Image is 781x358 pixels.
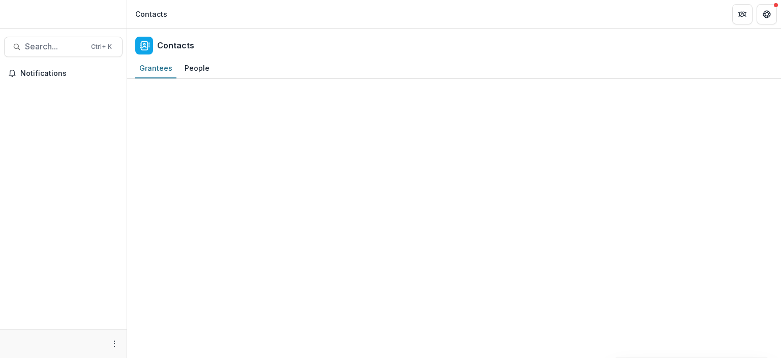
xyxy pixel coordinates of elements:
[135,9,167,19] div: Contacts
[157,41,194,50] h2: Contacts
[4,65,123,81] button: Notifications
[757,4,777,24] button: Get Help
[135,59,176,78] a: Grantees
[732,4,753,24] button: Partners
[135,61,176,75] div: Grantees
[131,7,171,21] nav: breadcrumb
[108,338,121,350] button: More
[20,69,118,78] span: Notifications
[89,41,114,52] div: Ctrl + K
[181,59,214,78] a: People
[181,61,214,75] div: People
[25,42,85,51] span: Search...
[4,37,123,57] button: Search...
